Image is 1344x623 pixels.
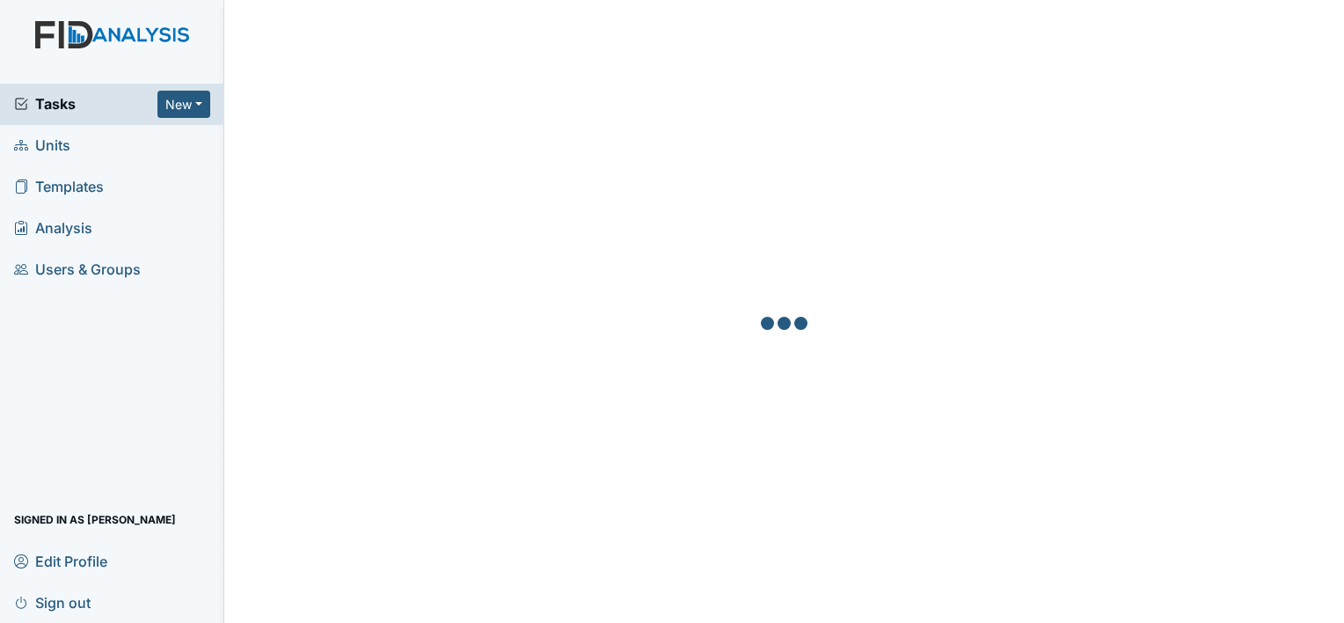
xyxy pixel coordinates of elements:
[14,93,157,114] a: Tasks
[14,589,91,616] span: Sign out
[14,506,176,533] span: Signed in as [PERSON_NAME]
[14,215,92,242] span: Analysis
[14,547,107,575] span: Edit Profile
[14,256,141,283] span: Users & Groups
[14,132,70,159] span: Units
[14,173,104,201] span: Templates
[157,91,210,118] button: New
